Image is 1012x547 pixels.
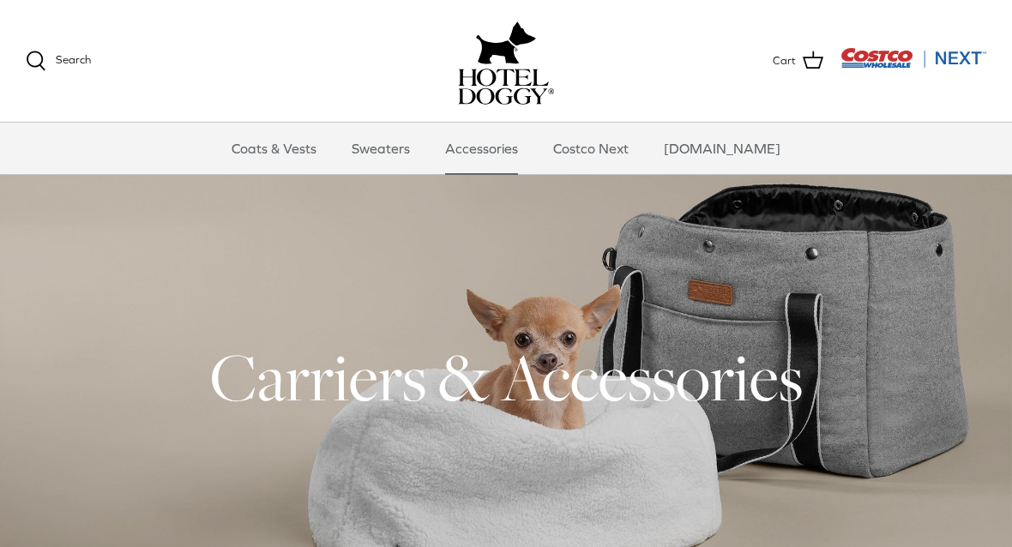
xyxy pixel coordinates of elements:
[773,50,823,72] a: Cart
[648,123,796,174] a: [DOMAIN_NAME]
[336,123,425,174] a: Sweaters
[26,51,91,71] a: Search
[458,17,554,105] a: hoteldoggy.com hoteldoggycom
[476,17,536,69] img: hoteldoggy.com
[840,58,986,71] a: Visit Costco Next
[216,123,332,174] a: Coats & Vests
[26,335,986,419] h1: Carriers & Accessories
[773,51,796,69] span: Cart
[840,47,986,69] img: Costco Next
[430,123,533,174] a: Accessories
[458,69,554,105] img: hoteldoggycom
[56,53,91,66] span: Search
[538,123,644,174] a: Costco Next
